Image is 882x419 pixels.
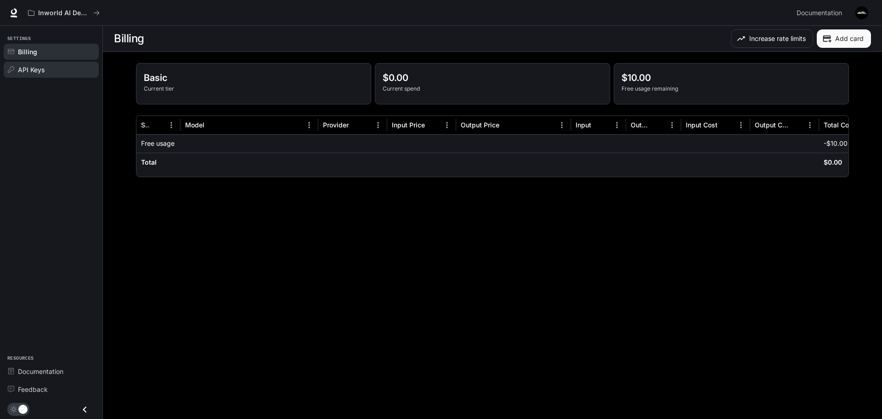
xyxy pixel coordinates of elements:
div: Output Cost [755,121,788,129]
button: Menu [665,118,679,132]
button: Increase rate limits [731,29,813,48]
h6: Total [141,158,157,167]
p: Basic [144,71,363,85]
p: Inworld AI Demos [38,9,90,17]
p: -$10.00 [824,139,848,148]
a: Billing [4,44,99,60]
div: Input Cost [686,121,718,129]
img: User avatar [855,6,868,19]
button: Sort [500,118,514,132]
button: Sort [718,118,732,132]
div: Total Cost [824,121,855,129]
span: Feedback [18,385,48,394]
p: $0.00 [383,71,602,85]
div: Model [185,121,204,129]
button: Menu [555,118,569,132]
p: Free usage [141,139,175,148]
button: Sort [592,118,606,132]
button: Sort [151,118,164,132]
button: User avatar [853,4,871,22]
p: Current spend [383,85,602,93]
button: All workspaces [24,4,104,22]
span: Documentation [18,367,63,376]
div: Provider [323,121,349,129]
span: API Keys [18,65,45,75]
button: Add card [817,29,871,48]
p: Free usage remaining [622,85,841,93]
div: Input Price [392,121,425,129]
button: Menu [734,118,748,132]
button: Sort [426,118,440,132]
span: Documentation [797,7,842,19]
button: Menu [610,118,624,132]
span: Dark mode toggle [18,404,28,414]
div: Service [141,121,150,129]
div: Input [576,121,591,129]
span: Billing [18,47,37,57]
button: Menu [440,118,454,132]
button: Sort [350,118,363,132]
button: Sort [789,118,803,132]
button: Menu [164,118,178,132]
p: Current tier [144,85,363,93]
h1: Billing [114,29,144,48]
a: Feedback [4,381,99,397]
a: Documentation [4,363,99,379]
div: Output Price [461,121,499,129]
button: Menu [371,118,385,132]
button: Sort [651,118,665,132]
h6: $0.00 [824,158,842,167]
a: Documentation [793,4,849,22]
div: Output [631,121,650,129]
button: Menu [803,118,817,132]
button: Close drawer [74,400,95,419]
a: API Keys [4,62,99,78]
button: Sort [205,118,219,132]
button: Menu [302,118,316,132]
p: $10.00 [622,71,841,85]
